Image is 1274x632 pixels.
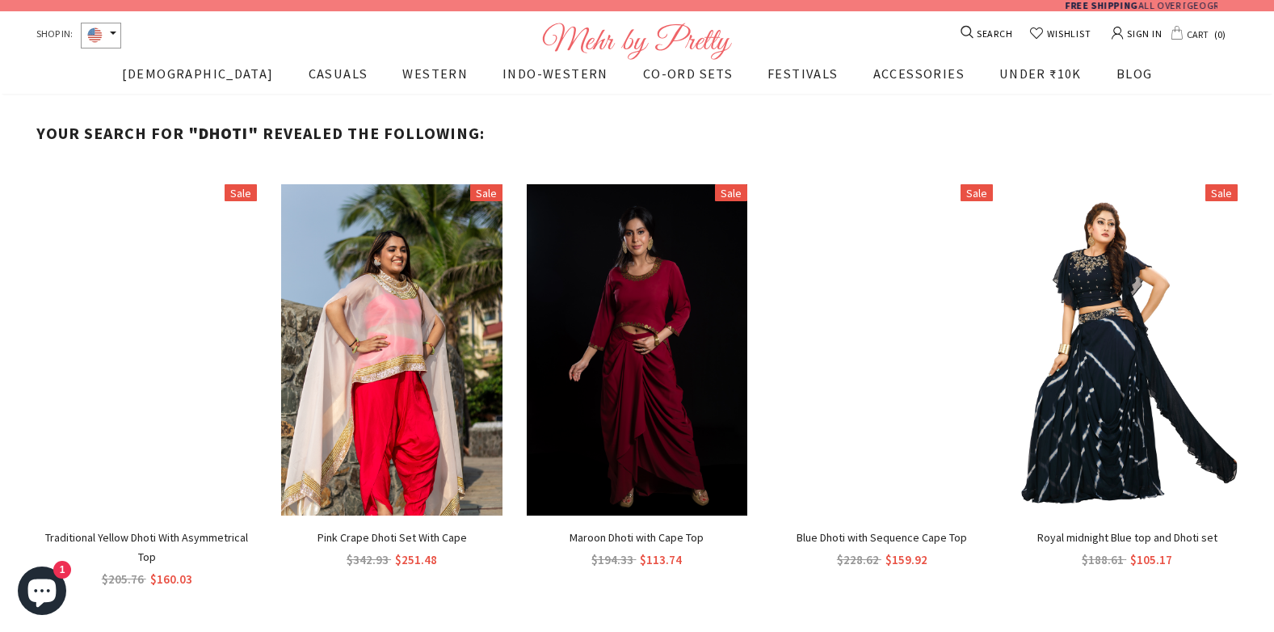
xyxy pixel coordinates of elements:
span: $194.33 [591,552,633,567]
span: $188.61 [1082,552,1124,567]
a: BLOG [1116,63,1153,93]
span: INDO-WESTERN [502,65,608,82]
span: $159.92 [885,552,927,567]
a: Maroon Dhoti with Cape Top [527,528,747,547]
span: $160.03 [150,571,192,587]
a: ACCESSORIES [873,63,965,93]
a: UNDER ₹10K [999,63,1082,93]
a: CO-ORD SETS [643,63,733,93]
a: Traditional Yellow Dhoti With Asymmetrical Top [36,528,257,567]
a: SEARCH [962,25,1013,43]
span: $113.74 [640,552,682,567]
span: Pink Crape Dhoti Set With Cape [317,530,467,545]
span: WESTERN [402,65,468,82]
span: 0 [1210,24,1229,44]
a: Royal midnight Blue top and Dhoti set [1017,528,1238,547]
strong: "dhoti" [188,123,259,143]
a: Pink Crape Dhoti Set With Cape [281,528,502,547]
span: [DEMOGRAPHIC_DATA] [122,65,274,82]
span: CASUALS [309,65,368,82]
span: $205.76 [102,571,144,587]
span: Blue Dhoti with Sequence Cape Top [797,530,967,545]
a: Blue Dhoti with Sequence Cape Top [772,528,992,547]
span: CART [1184,24,1210,44]
span: SHOP IN: [36,23,73,48]
span: WISHLIST [1044,25,1091,43]
span: UNDER ₹10K [999,65,1082,82]
a: FESTIVALS [767,63,839,93]
span: $105.17 [1130,552,1172,567]
span: SEARCH [975,25,1013,43]
span: FESTIVALS [767,65,839,82]
span: Traditional Yellow Dhoti With Asymmetrical Top [45,530,248,564]
img: Logo Footer [542,23,732,60]
inbox-online-store-chat: Shopify online store chat [13,567,71,619]
a: [DEMOGRAPHIC_DATA] [122,63,274,93]
span: SIGN IN [1124,23,1162,43]
span: $228.62 [837,552,879,567]
span: ACCESSORIES [873,65,965,82]
span: $251.48 [395,552,437,567]
span: revealed the following: [263,123,485,143]
a: WESTERN [402,63,468,93]
span: CO-ORD SETS [643,65,733,82]
a: INDO-WESTERN [502,63,608,93]
span: Maroon Dhoti with Cape Top [570,530,704,545]
a: WISHLIST [1029,25,1091,43]
a: CASUALS [309,63,368,93]
a: SIGN IN [1112,20,1162,45]
span: Your search for [36,123,184,143]
a: CART 0 [1171,24,1229,44]
span: BLOG [1116,65,1153,82]
span: $342.93 [347,552,389,567]
span: Royal midnight Blue top and Dhoti set [1037,530,1217,545]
